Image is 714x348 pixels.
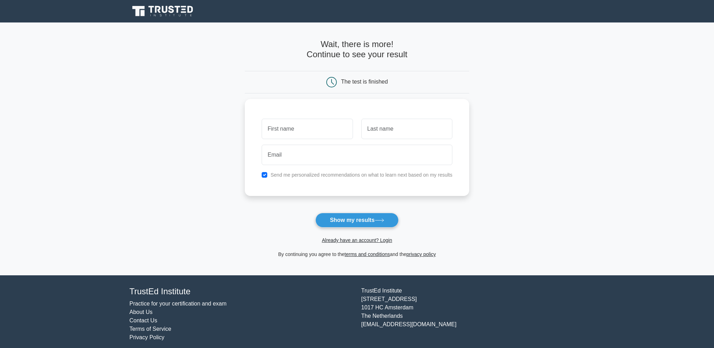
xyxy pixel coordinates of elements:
[130,309,153,315] a: About Us
[130,301,227,307] a: Practice for your certification and exam
[130,326,171,332] a: Terms of Service
[262,119,353,139] input: First name
[130,334,165,340] a: Privacy Policy
[322,237,392,243] a: Already have an account? Login
[241,250,473,258] div: By continuing you agree to the and the
[345,251,390,257] a: terms and conditions
[130,287,353,297] h4: TrustEd Institute
[270,172,452,178] label: Send me personalized recommendations on what to learn next based on my results
[341,79,388,85] div: The test is finished
[262,145,452,165] input: Email
[406,251,436,257] a: privacy policy
[357,287,589,342] div: TrustEd Institute [STREET_ADDRESS] 1017 HC Amsterdam The Netherlands [EMAIL_ADDRESS][DOMAIN_NAME]
[245,39,469,60] h4: Wait, there is more! Continue to see your result
[315,213,398,228] button: Show my results
[130,317,157,323] a: Contact Us
[361,119,452,139] input: Last name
